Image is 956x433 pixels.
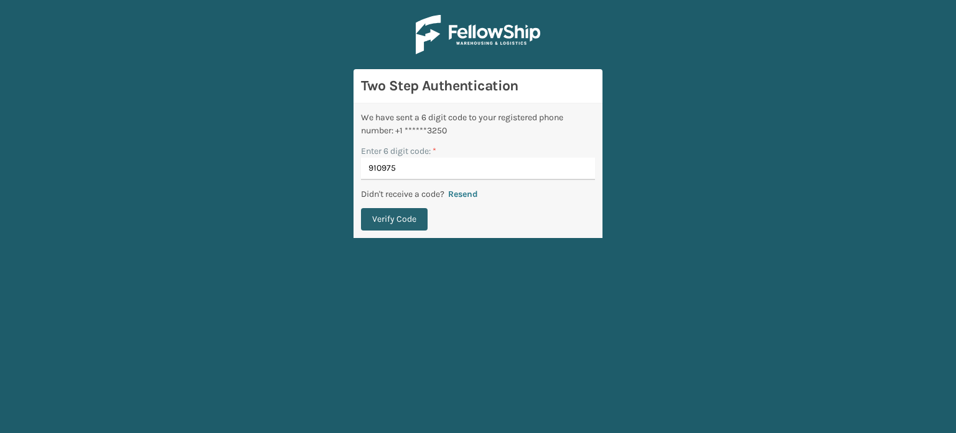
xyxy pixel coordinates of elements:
[444,189,482,200] button: Resend
[361,77,595,95] h3: Two Step Authentication
[361,208,428,231] button: Verify Code
[416,15,540,54] img: Logo
[361,145,436,158] label: Enter 6 digit code:
[361,188,444,201] p: Didn't receive a code?
[361,111,595,137] div: We have sent a 6 digit code to your registered phone number: +1 ******3250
